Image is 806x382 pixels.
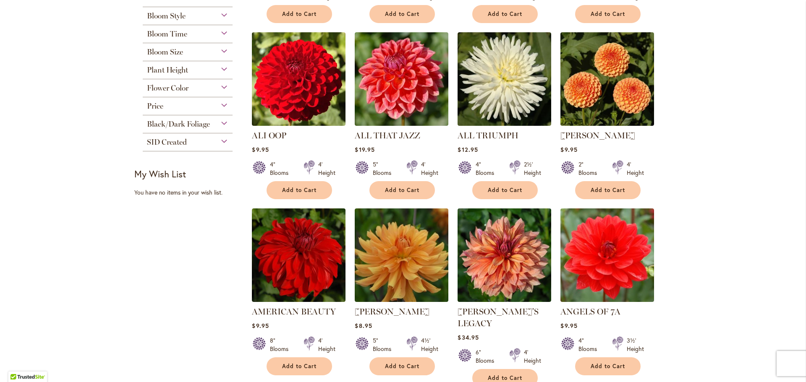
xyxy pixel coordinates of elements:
[560,322,577,330] span: $9.95
[476,160,499,177] div: 4" Blooms
[458,32,551,126] img: ALL TRIUMPH
[147,29,187,39] span: Bloom Time
[270,336,293,353] div: 8" Blooms
[147,47,183,57] span: Bloom Size
[560,307,620,317] a: ANGELS OF 7A
[252,130,286,140] a: ALI OOP
[488,10,522,18] span: Add to Cart
[591,363,625,370] span: Add to Cart
[421,160,438,177] div: 4' Height
[318,160,335,177] div: 4' Height
[6,352,30,376] iframe: Launch Accessibility Center
[355,32,448,126] img: ALL THAT JAZZ
[458,296,551,304] a: Andy's Legacy
[458,120,551,127] a: ALL TRIUMPH
[355,208,448,302] img: ANDREW CHARLES
[421,336,438,353] div: 4½' Height
[458,130,518,140] a: ALL TRIUMPH
[578,336,602,353] div: 4" Blooms
[373,160,396,177] div: 5" Blooms
[476,348,499,365] div: 6" Blooms
[147,120,210,129] span: Black/Dark Foliage
[560,208,654,302] img: ANGELS OF 7A
[458,307,539,328] a: [PERSON_NAME]'S LEGACY
[267,5,332,23] button: Add to Cart
[318,336,335,353] div: 4' Height
[147,11,186,21] span: Bloom Style
[472,181,538,199] button: Add to Cart
[591,10,625,18] span: Add to Cart
[458,146,478,153] span: $12.95
[369,181,435,199] button: Add to Cart
[282,363,317,370] span: Add to Cart
[252,32,345,126] img: ALI OOP
[560,296,654,304] a: ANGELS OF 7A
[524,348,541,365] div: 4' Height
[355,296,448,304] a: ANDREW CHARLES
[252,296,345,304] a: AMERICAN BEAUTY
[252,146,269,153] span: $9.95
[385,187,419,194] span: Add to Cart
[458,208,551,302] img: Andy's Legacy
[560,120,654,127] a: AMBER QUEEN
[488,187,522,194] span: Add to Cart
[147,83,188,93] span: Flower Color
[578,160,602,177] div: 2" Blooms
[472,5,538,23] button: Add to Cart
[355,322,372,330] span: $8.95
[282,10,317,18] span: Add to Cart
[385,363,419,370] span: Add to Cart
[267,181,332,199] button: Add to Cart
[147,138,187,147] span: SID Created
[147,101,163,111] span: Price
[560,146,577,153] span: $9.95
[252,307,336,317] a: AMERICAN BEAUTY
[147,65,188,75] span: Plant Height
[369,5,435,23] button: Add to Cart
[627,336,644,353] div: 3½' Height
[134,188,246,197] div: You have no items in your wish list.
[488,374,522,382] span: Add to Cart
[575,357,641,375] button: Add to Cart
[575,181,641,199] button: Add to Cart
[373,336,396,353] div: 5" Blooms
[369,357,435,375] button: Add to Cart
[355,146,374,153] span: $19.95
[134,168,186,180] strong: My Wish List
[627,160,644,177] div: 4' Height
[267,357,332,375] button: Add to Cart
[560,130,635,140] a: [PERSON_NAME]
[524,160,541,177] div: 2½' Height
[355,130,420,140] a: ALL THAT JAZZ
[355,120,448,127] a: ALL THAT JAZZ
[355,307,429,317] a: [PERSON_NAME]
[270,160,293,177] div: 4" Blooms
[252,208,345,302] img: AMERICAN BEAUTY
[560,32,654,126] img: AMBER QUEEN
[591,187,625,194] span: Add to Cart
[385,10,419,18] span: Add to Cart
[282,187,317,194] span: Add to Cart
[458,333,479,341] span: $34.95
[575,5,641,23] button: Add to Cart
[252,120,345,127] a: ALI OOP
[252,322,269,330] span: $9.95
